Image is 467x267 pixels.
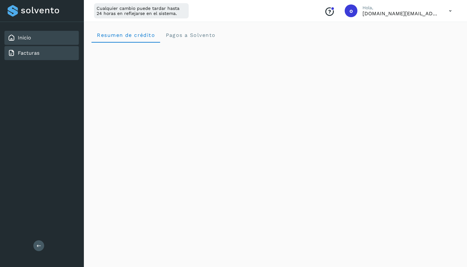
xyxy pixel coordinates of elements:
p: oscar.mg@transportestransmega.com.mx [362,10,439,17]
a: Facturas [18,50,39,56]
span: Pagos a Solvento [165,32,215,38]
div: Cualquier cambio puede tardar hasta 24 horas en reflejarse en el sistema. [94,3,189,18]
p: Hola, [362,5,439,10]
span: Resumen de crédito [97,32,155,38]
a: Inicio [18,35,31,41]
div: Inicio [4,31,79,45]
div: Facturas [4,46,79,60]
